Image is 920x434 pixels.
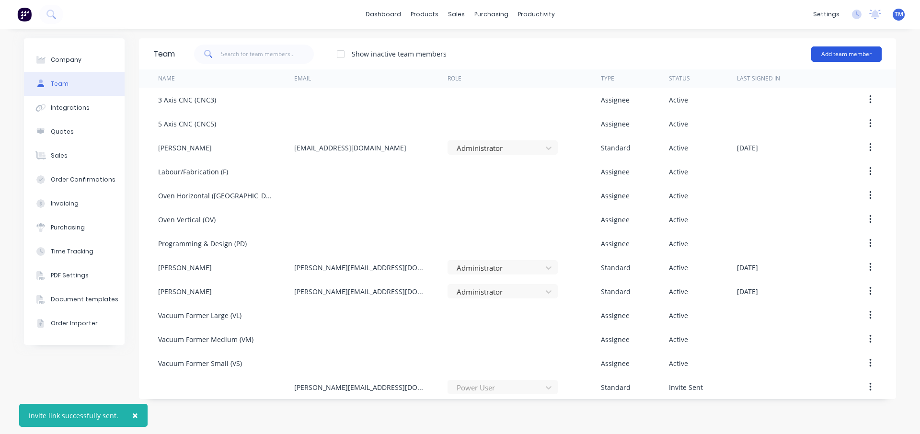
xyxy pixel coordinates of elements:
button: Sales [24,144,125,168]
div: Status [669,74,690,83]
div: 3 Axis CNC (CNC3) [158,95,216,105]
div: products [406,7,443,22]
div: Active [669,286,688,297]
div: [PERSON_NAME] [158,143,212,153]
button: Purchasing [24,216,125,240]
div: settings [808,7,844,22]
button: PDF Settings [24,263,125,287]
button: Team [24,72,125,96]
div: Vacuum Former Medium (VM) [158,334,253,344]
div: Assignee [601,167,630,177]
div: Integrations [51,103,90,112]
div: Name [158,74,175,83]
div: Active [669,334,688,344]
div: Show inactive team members [352,49,447,59]
button: Invoicing [24,192,125,216]
button: Order Importer [24,311,125,335]
div: [EMAIL_ADDRESS][DOMAIN_NAME] [294,143,406,153]
div: Assignee [601,310,630,320]
span: × [132,409,138,422]
div: Vacuum Former Large (VL) [158,310,241,320]
span: TM [895,10,903,19]
div: Standard [601,382,631,392]
img: Factory [17,7,32,22]
button: Integrations [24,96,125,120]
input: Search for team members... [221,45,314,64]
div: Document templates [51,295,118,304]
div: Type [601,74,614,83]
div: Quotes [51,127,74,136]
div: [PERSON_NAME][EMAIL_ADDRESS][DOMAIN_NAME] [294,286,428,297]
div: Assignee [601,334,630,344]
div: Oven Horizontal ([GEOGRAPHIC_DATA]) [158,191,275,201]
div: Invoicing [51,199,79,208]
div: Assignee [601,191,630,201]
div: Active [669,310,688,320]
button: Add team member [811,46,882,62]
div: [DATE] [737,286,758,297]
div: Sales [51,151,68,160]
div: sales [443,7,470,22]
div: Standard [601,143,631,153]
div: Oven Vertical (OV) [158,215,216,225]
div: Active [669,119,688,129]
div: Programming & Design (PD) [158,239,247,249]
div: [DATE] [737,263,758,273]
div: Active [669,143,688,153]
div: Invite Sent [669,382,703,392]
div: Active [669,263,688,273]
div: Invite link successfully sent. [29,411,118,421]
button: Close [123,404,148,427]
button: Time Tracking [24,240,125,263]
div: Active [669,95,688,105]
div: Order Importer [51,319,98,328]
div: Assignee [601,239,630,249]
div: Assignee [601,358,630,368]
div: Active [669,167,688,177]
div: Assignee [601,119,630,129]
div: Time Tracking [51,247,93,256]
div: Vacuum Former Small (VS) [158,358,242,368]
div: 5 Axis CNC (CNC5) [158,119,216,129]
div: Company [51,56,81,64]
div: [PERSON_NAME] [158,263,212,273]
div: Assignee [601,95,630,105]
div: [DATE] [737,143,758,153]
div: purchasing [470,7,513,22]
button: Document templates [24,287,125,311]
div: Active [669,191,688,201]
div: [PERSON_NAME][EMAIL_ADDRESS][DOMAIN_NAME] [294,263,428,273]
div: Active [669,215,688,225]
div: Active [669,239,688,249]
div: [PERSON_NAME][EMAIL_ADDRESS][DOMAIN_NAME] [294,382,428,392]
button: Quotes [24,120,125,144]
div: PDF Settings [51,271,89,280]
div: Labour/Fabrication (F) [158,167,228,177]
div: [PERSON_NAME] [158,286,212,297]
div: Role [448,74,461,83]
button: Company [24,48,125,72]
div: Assignee [601,215,630,225]
div: Purchasing [51,223,85,232]
div: Team [51,80,69,88]
div: Standard [601,286,631,297]
a: dashboard [361,7,406,22]
div: Standard [601,263,631,273]
div: Team [153,48,175,60]
div: Last signed in [737,74,780,83]
div: productivity [513,7,560,22]
div: Email [294,74,311,83]
div: Active [669,358,688,368]
div: Order Confirmations [51,175,115,184]
button: Order Confirmations [24,168,125,192]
